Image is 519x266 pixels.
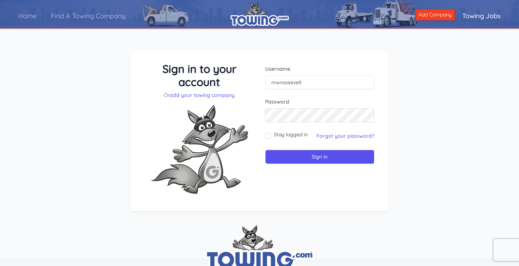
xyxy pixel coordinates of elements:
[415,9,455,20] a: Add Company
[265,65,375,73] label: Username
[44,5,133,26] a: Find A Towing Company
[145,62,254,89] h3: Sign in to your account
[145,99,254,200] img: Fox-Excited.png
[265,150,375,164] input: Sign in
[231,2,289,26] img: logo.png
[145,91,254,99] p: Or
[170,92,235,98] a: add your towing company
[11,5,44,26] a: Home
[316,133,374,139] a: Forgot your password?
[274,131,308,138] label: Stay logged in
[455,5,508,26] a: Towing Jobs
[265,98,375,105] label: Password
